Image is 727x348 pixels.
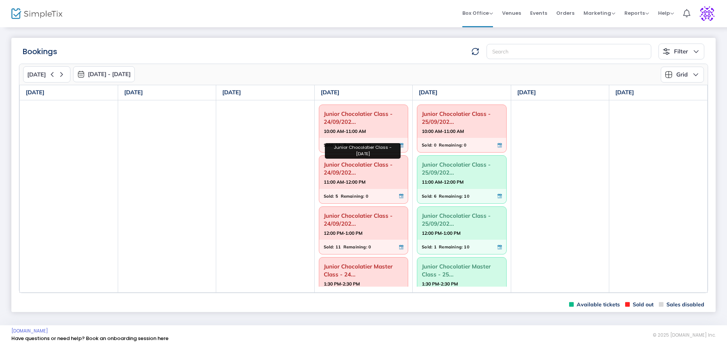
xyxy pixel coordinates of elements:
[422,126,464,136] strong: 10:00 AM-11:00 AM
[343,243,367,251] span: Remaining:
[569,301,620,308] span: Available tickets
[658,9,674,17] span: Help
[366,192,368,200] span: 0
[464,192,469,200] span: 10
[439,192,463,200] span: Remaining:
[368,141,371,149] span: 0
[324,261,404,280] span: Junior Chocolatier Master Class - 24...
[23,66,70,83] button: [DATE]
[422,159,502,178] span: Junior Chocolatier Class - 25/09/202...
[324,243,334,251] span: Sold:
[434,192,437,200] span: 6
[422,279,458,289] strong: 1:30 PM-2:30 PM
[422,210,502,229] span: Junior Chocolatier Class - 25/09/202...
[27,71,46,78] span: [DATE]
[23,46,57,57] m-panel-title: Bookings
[609,85,708,100] th: [DATE]
[439,243,463,251] span: Remaining:
[324,177,365,187] strong: 11:00 AM-12:00 PM
[556,3,574,23] span: Orders
[335,141,341,149] span: 11
[73,66,135,82] button: [DATE] - [DATE]
[434,243,437,251] span: 1
[324,228,362,238] strong: 12:00 PM-1:00 PM
[216,85,315,100] th: [DATE]
[422,261,502,280] span: Junior Chocolatier Master Class - 25...
[324,192,334,200] span: Sold:
[661,67,704,83] button: Grid
[653,332,716,338] span: © 2025 [DOMAIN_NAME] Inc.
[368,243,371,251] span: 0
[20,85,118,100] th: [DATE]
[659,301,704,308] span: Sales disabled
[118,85,216,100] th: [DATE]
[663,48,670,55] img: filter
[77,70,85,78] img: monthly
[314,85,413,100] th: [DATE]
[422,192,432,200] span: Sold:
[422,228,460,238] strong: 12:00 PM-1:00 PM
[665,71,672,78] img: grid
[325,143,401,159] div: Junior Chocolatier Class - [DATE]
[324,108,404,128] span: Junior Chocolatier Class - 24/09/202...
[471,48,479,55] img: refresh-data
[324,126,366,136] strong: 10:00 AM-11:00 AM
[625,301,654,308] span: Sold out
[464,141,466,149] span: 0
[422,243,432,251] span: Sold:
[502,3,521,23] span: Venues
[324,210,404,229] span: Junior Chocolatier Class - 24/09/202...
[487,44,651,59] input: Search
[324,141,334,149] span: Sold:
[341,192,365,200] span: Remaining:
[413,85,511,100] th: [DATE]
[335,243,341,251] span: 11
[335,192,338,200] span: 5
[422,177,463,187] strong: 11:00 AM-12:00 PM
[11,335,168,342] a: Have questions or need help? Book an onboarding session here
[343,141,367,149] span: Remaining:
[462,9,493,17] span: Box Office
[583,9,615,17] span: Marketing
[658,44,704,59] button: Filter
[434,141,437,149] span: 0
[511,85,609,100] th: [DATE]
[422,141,432,149] span: Sold:
[530,3,547,23] span: Events
[324,279,360,289] strong: 1:30 PM-2:30 PM
[464,243,469,251] span: 10
[624,9,649,17] span: Reports
[422,108,502,128] span: Junior Chocolatier Class - 25/09/202...
[11,328,48,334] a: [DOMAIN_NAME]
[439,141,463,149] span: Remaining:
[324,159,404,178] span: Junior Chocolatier Class - 24/09/202...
